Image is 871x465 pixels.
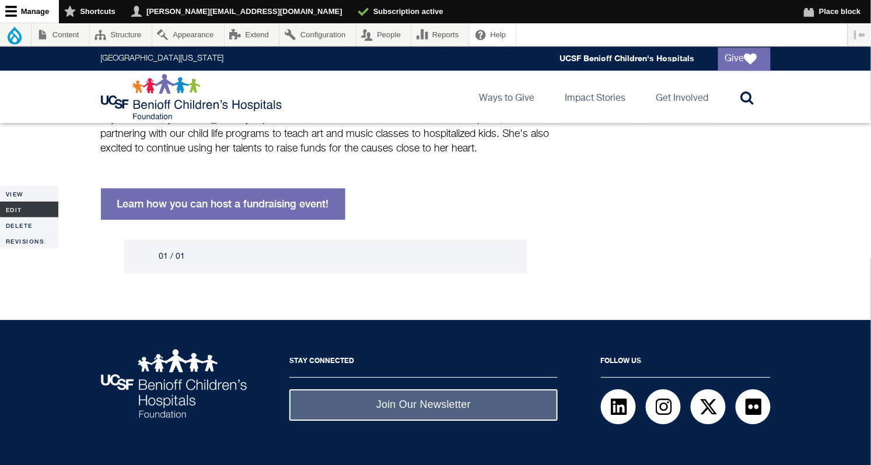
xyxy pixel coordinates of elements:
[101,55,224,63] a: [GEOGRAPHIC_DATA][US_STATE]
[470,71,544,123] a: Ways to Give
[159,252,186,260] span: 01 / 01
[279,23,355,46] a: Configuration
[101,73,285,120] img: Logo for UCSF Benioff Children's Hospitals Foundation
[101,349,247,417] img: UCSF Benioff Children's Hospitals
[101,98,550,171] p: Next up for [PERSON_NAME]? “One of her goals is to cure [MEDICAL_DATA]!” [PERSON_NAME] says. But ...
[470,23,516,46] a: Help
[647,71,718,123] a: Get Involved
[356,23,411,46] a: People
[32,23,89,46] a: Content
[225,23,279,46] a: Extend
[152,23,224,46] a: Appearance
[101,188,345,220] a: Learn how you can host a fundraising event!
[411,23,469,46] a: Reports
[289,389,558,420] a: Join Our Newsletter
[848,23,871,46] button: Vertical orientation
[90,23,152,46] a: Structure
[289,349,558,378] h2: Stay Connected
[560,54,695,64] a: UCSF Benioff Children's Hospitals
[718,47,771,71] a: Give
[556,71,635,123] a: Impact Stories
[601,349,771,378] h2: Follow Us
